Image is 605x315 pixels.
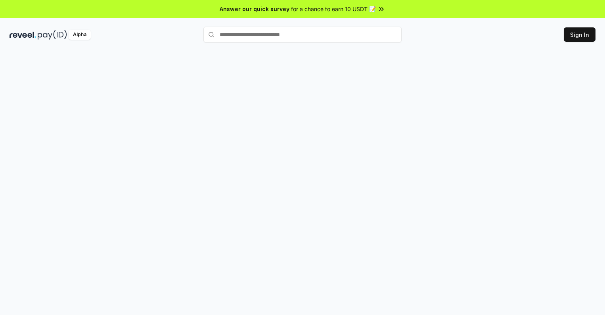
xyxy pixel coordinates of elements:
[10,30,36,40] img: reveel_dark
[69,30,91,40] div: Alpha
[38,30,67,40] img: pay_id
[291,5,376,13] span: for a chance to earn 10 USDT 📝
[564,27,595,42] button: Sign In
[220,5,289,13] span: Answer our quick survey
